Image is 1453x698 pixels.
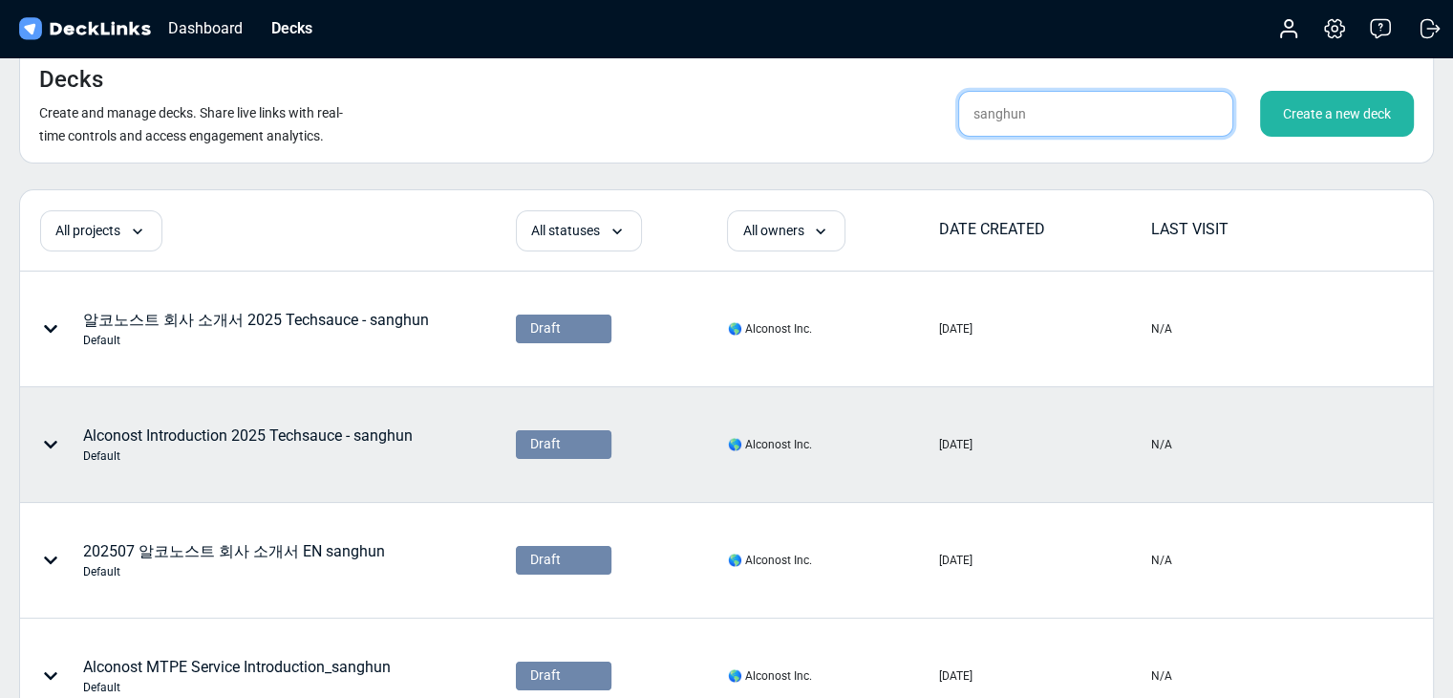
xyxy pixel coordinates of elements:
[83,656,391,696] div: Alconost MTPE Service Introduction_sanghun
[516,210,642,251] div: All statuses
[939,436,972,453] div: [DATE]
[83,332,429,349] div: Default
[1151,667,1172,685] div: N/A
[530,318,561,338] span: Draft
[39,105,343,143] small: Create and manage decks. Share live links with real-time controls and access engagement analytics.
[83,540,385,580] div: 202507 알코노스트 회사 소개서 EN sanghun
[939,320,972,338] div: [DATE]
[727,436,811,453] div: 🌎 Alconost Inc.
[15,15,154,43] img: DeckLinks
[939,552,972,569] div: [DATE]
[1260,91,1414,137] div: Create a new deck
[1151,552,1172,569] div: N/A
[727,210,845,251] div: All owners
[727,320,811,338] div: 🌎 Alconost Inc.
[939,667,972,685] div: [DATE]
[83,563,385,580] div: Default
[958,91,1233,137] input: Search
[262,16,322,40] div: Decks
[83,309,429,349] div: 알코노스트 회사 소개서 2025 Techsauce - sanghun
[39,66,103,94] h4: Decks
[83,447,413,465] div: Default
[939,218,1149,241] div: DATE CREATED
[83,425,413,465] div: Alconost Introduction 2025 Techsauce - sanghun
[40,210,162,251] div: All projects
[159,16,252,40] div: Dashboard
[1151,218,1361,241] div: LAST VISIT
[530,665,561,686] span: Draft
[1151,320,1172,338] div: N/A
[83,679,391,696] div: Default
[530,550,561,570] span: Draft
[727,667,811,685] div: 🌎 Alconost Inc.
[530,434,561,454] span: Draft
[727,552,811,569] div: 🌎 Alconost Inc.
[1151,436,1172,453] div: N/A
